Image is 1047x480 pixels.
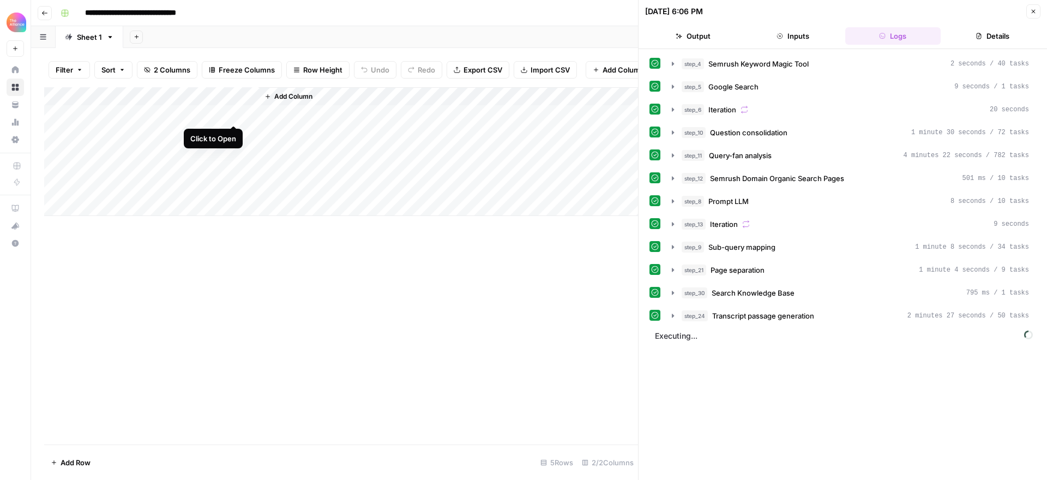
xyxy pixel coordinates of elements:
span: Question consolidation [710,127,787,138]
button: 9 seconds [665,215,1036,233]
button: Output [645,27,741,45]
button: Add Row [44,454,97,471]
button: 2 Columns [137,61,197,79]
a: AirOps Academy [7,200,24,217]
button: What's new? [7,217,24,235]
button: 8 seconds / 10 tasks [665,193,1036,210]
span: Freeze Columns [219,64,275,75]
span: 20 seconds [990,105,1029,115]
a: Home [7,61,24,79]
button: Export CSV [447,61,509,79]
span: Semrush Keyword Magic Tool [708,58,809,69]
div: 2/2 Columns [577,454,638,471]
span: Import CSV [531,64,570,75]
button: Redo [401,61,442,79]
button: 9 seconds / 1 tasks [665,78,1036,95]
div: [DATE] 6:06 PM [645,6,703,17]
button: Row Height [286,61,350,79]
button: 2 seconds / 40 tasks [665,55,1036,73]
a: Usage [7,113,24,131]
span: step_9 [682,242,704,253]
span: 9 seconds [994,219,1029,229]
button: Help + Support [7,235,24,252]
span: step_11 [682,150,705,161]
a: Your Data [7,96,24,113]
div: 5 Rows [536,454,577,471]
a: Sheet 1 [56,26,123,48]
div: Sheet 1 [77,32,102,43]
span: Semrush Domain Organic Search Pages [710,173,844,184]
button: 1 minute 4 seconds / 9 tasks [665,261,1036,279]
span: Query-fan analysis [709,150,772,161]
span: 1 minute 4 seconds / 9 tasks [919,265,1029,275]
span: 4 minutes 22 seconds / 782 tasks [904,151,1029,160]
span: Iteration [710,219,738,230]
button: 2 minutes 27 seconds / 50 tasks [665,307,1036,325]
span: Transcript passage generation [712,310,814,321]
button: Details [945,27,1040,45]
button: Undo [354,61,396,79]
span: step_12 [682,173,706,184]
span: Google Search [708,81,759,92]
span: step_24 [682,310,708,321]
span: 2 Columns [154,64,190,75]
button: 501 ms / 10 tasks [665,170,1036,187]
span: Redo [418,64,435,75]
button: Add Column [260,89,317,104]
span: Add Row [61,457,91,468]
span: 2 seconds / 40 tasks [950,59,1029,69]
span: step_13 [682,219,706,230]
span: 1 minute 8 seconds / 34 tasks [915,242,1029,252]
button: 1 minute 8 seconds / 34 tasks [665,238,1036,256]
span: step_21 [682,265,706,275]
span: 1 minute 30 seconds / 72 tasks [911,128,1029,137]
span: step_6 [682,104,704,115]
button: Add Column [586,61,652,79]
span: Prompt LLM [708,196,749,207]
button: 1 minute 30 seconds / 72 tasks [665,124,1036,141]
span: 8 seconds / 10 tasks [950,196,1029,206]
button: 4 minutes 22 seconds / 782 tasks [665,147,1036,164]
span: Row Height [303,64,342,75]
button: Logs [845,27,941,45]
span: step_5 [682,81,704,92]
a: Settings [7,131,24,148]
span: step_30 [682,287,707,298]
span: Sub-query mapping [708,242,775,253]
div: Click to Open [190,133,236,144]
span: 795 ms / 1 tasks [966,288,1029,298]
button: Inputs [745,27,840,45]
span: Iteration [708,104,736,115]
button: 795 ms / 1 tasks [665,284,1036,302]
span: step_8 [682,196,704,207]
span: Add Column [274,92,312,101]
span: Search Knowledge Base [712,287,795,298]
span: Page separation [711,265,765,275]
span: Executing... [652,327,1036,345]
a: Browse [7,79,24,96]
div: What's new? [7,218,23,234]
img: Alliance Logo [7,13,26,32]
span: Export CSV [464,64,502,75]
span: 2 minutes 27 seconds / 50 tasks [907,311,1029,321]
span: 501 ms / 10 tasks [962,173,1029,183]
span: Filter [56,64,73,75]
button: Workspace: Alliance [7,9,24,36]
span: step_10 [682,127,706,138]
button: 20 seconds [665,101,1036,118]
button: Import CSV [514,61,577,79]
button: Filter [49,61,90,79]
span: Add Column [603,64,645,75]
span: Sort [101,64,116,75]
span: step_4 [682,58,704,69]
button: Sort [94,61,133,79]
button: Freeze Columns [202,61,282,79]
span: Undo [371,64,389,75]
span: 9 seconds / 1 tasks [954,82,1029,92]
